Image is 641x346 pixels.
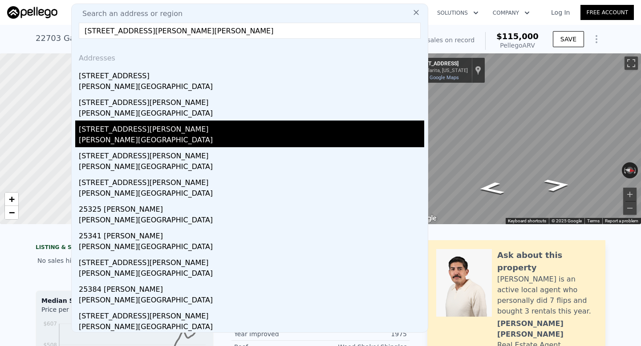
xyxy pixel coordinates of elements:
[540,8,580,17] a: Log In
[79,67,424,81] div: [STREET_ADDRESS]
[508,218,546,224] button: Keyboard shortcuts
[588,30,605,48] button: Show Options
[622,162,627,178] button: Rotate counterclockwise
[623,188,637,201] button: Zoom in
[430,5,486,21] button: Solutions
[5,206,18,219] a: Zoom out
[79,254,424,268] div: [STREET_ADDRESS][PERSON_NAME]
[633,162,638,178] button: Rotate clockwise
[625,56,638,70] button: Toggle fullscreen view
[36,244,214,253] div: LISTING & SALE HISTORY
[486,5,537,21] button: Company
[621,166,638,175] button: Reset the view
[79,241,424,254] div: [PERSON_NAME][GEOGRAPHIC_DATA]
[234,330,320,338] div: Year Improved
[41,296,208,305] div: Median Sale
[587,218,600,223] a: Terms (opens in new tab)
[79,23,421,39] input: Enter an address, city, region, neighborhood or zip code
[320,330,407,338] div: 1975
[79,81,424,94] div: [PERSON_NAME][GEOGRAPHIC_DATA]
[75,8,183,19] span: Search an address or region
[79,135,424,147] div: [PERSON_NAME][GEOGRAPHIC_DATA]
[9,207,15,218] span: −
[407,53,641,224] div: Street View
[79,174,424,188] div: [STREET_ADDRESS][PERSON_NAME]
[79,215,424,227] div: [PERSON_NAME][GEOGRAPHIC_DATA]
[79,147,424,161] div: [STREET_ADDRESS][PERSON_NAME]
[475,65,481,75] a: Show location on map
[79,121,424,135] div: [STREET_ADDRESS][PERSON_NAME]
[43,321,57,327] tspan: $607
[7,6,57,19] img: Pellego
[467,179,515,198] path: Go South, Seco Canyon Rd
[79,322,424,334] div: [PERSON_NAME][GEOGRAPHIC_DATA]
[407,53,641,224] div: Map
[79,108,424,121] div: [PERSON_NAME][GEOGRAPHIC_DATA]
[411,75,459,80] a: View on Google Maps
[497,274,596,317] div: [PERSON_NAME] is an active local agent who personally did 7 flips and bought 3 rentals this year.
[623,201,637,215] button: Zoom out
[79,201,424,215] div: 25325 [PERSON_NAME]
[9,193,15,205] span: +
[496,32,539,41] span: $115,000
[79,268,424,281] div: [PERSON_NAME][GEOGRAPHIC_DATA]
[411,60,468,68] div: [STREET_ADDRESS]
[79,94,424,108] div: [STREET_ADDRESS][PERSON_NAME]
[79,188,424,201] div: [PERSON_NAME][GEOGRAPHIC_DATA]
[79,307,424,322] div: [STREET_ADDRESS][PERSON_NAME]
[497,318,596,340] div: [PERSON_NAME] [PERSON_NAME]
[411,68,468,73] div: Santa Clarita, [US_STATE]
[79,295,424,307] div: [PERSON_NAME][GEOGRAPHIC_DATA]
[496,41,539,50] div: Pellego ARV
[79,281,424,295] div: 25384 [PERSON_NAME]
[580,5,634,20] a: Free Account
[36,32,209,44] div: 22703 Garzota Dr , Santa Clarita , CA 91354
[552,218,582,223] span: © 2025 Google
[36,253,214,269] div: No sales history record for this property.
[41,305,125,319] div: Price per Square Foot
[533,176,581,194] path: Go North, Seco Canyon Rd
[79,161,424,174] div: [PERSON_NAME][GEOGRAPHIC_DATA]
[5,193,18,206] a: Zoom in
[497,249,596,274] div: Ask about this property
[79,227,424,241] div: 25341 [PERSON_NAME]
[605,218,638,223] a: Report a problem
[553,31,584,47] button: SAVE
[75,46,424,67] div: Addresses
